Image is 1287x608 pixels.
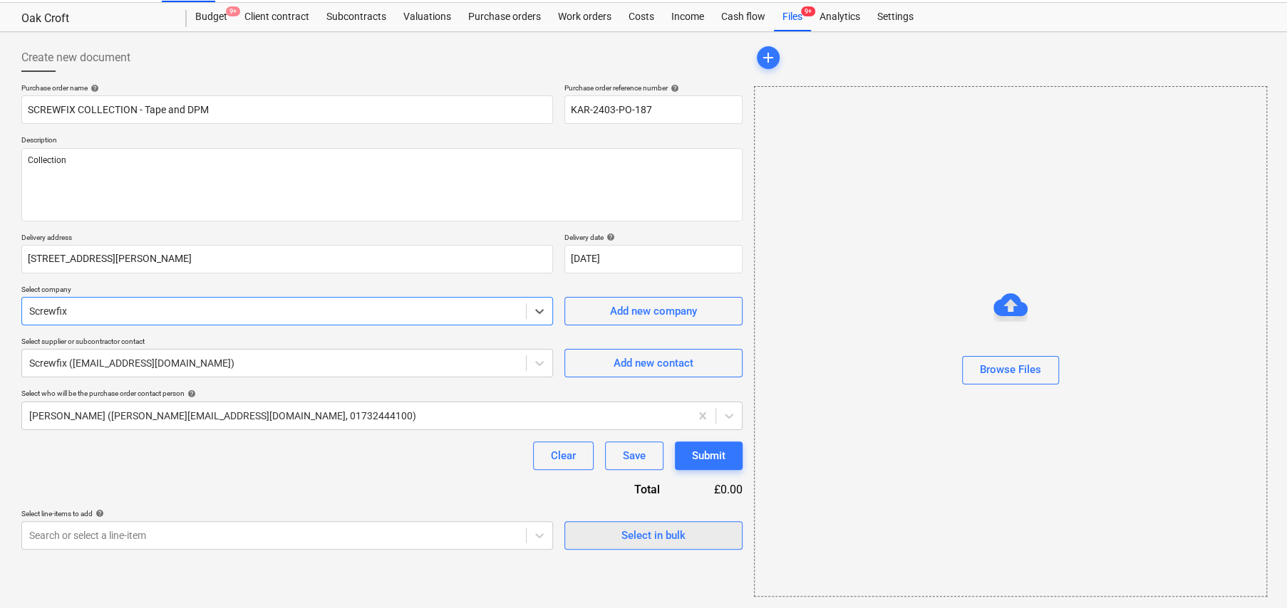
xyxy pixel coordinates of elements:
div: Save [623,446,646,465]
button: Save [605,441,663,470]
div: Total [557,481,683,498]
textarea: Collection [21,148,743,221]
a: Cash flow [713,3,774,31]
p: Select supplier or subcontractor contact [21,337,553,349]
a: Subcontracts [318,3,395,31]
span: help [88,84,99,93]
div: Select who will be the purchase order contact person [21,389,743,398]
button: Browse Files [962,356,1059,384]
a: Client contract [236,3,318,31]
a: Analytics [811,3,869,31]
input: Reference number [564,95,743,124]
button: Select in bulk [564,521,743,550]
span: Create new document [21,49,130,66]
p: Select company [21,285,553,297]
input: Delivery address [21,245,553,273]
a: Files9+ [774,3,811,31]
div: Add new company [610,302,697,320]
a: Costs [620,3,663,31]
span: help [604,233,615,241]
button: Add new company [564,297,743,325]
div: Purchase order reference number [564,83,743,93]
a: Settings [869,3,922,31]
div: Oak Croft [21,11,170,26]
button: Clear [533,441,594,470]
span: help [668,84,679,93]
span: add [760,49,777,66]
input: Document name [21,95,553,124]
a: Budget9+ [187,3,236,31]
div: Files [774,3,811,31]
div: Purchase order name [21,83,553,93]
p: Description [21,135,743,147]
div: Select in bulk [621,526,686,545]
a: Work orders [549,3,620,31]
a: Purchase orders [460,3,549,31]
div: Submit [692,446,725,465]
iframe: Chat Widget [1216,540,1287,608]
p: Delivery address [21,233,553,245]
a: Income [663,3,713,31]
div: Add new contact [614,354,693,372]
span: 9+ [801,6,815,16]
span: help [185,389,196,398]
div: Browse Files [754,86,1267,597]
button: Submit [675,441,743,470]
div: Select line-items to add [21,509,553,518]
span: 9+ [226,6,240,16]
input: Delivery date not specified [564,245,743,273]
button: Add new contact [564,349,743,377]
div: Delivery date [564,233,743,242]
span: help [93,509,104,518]
div: Budget [187,3,236,31]
div: Clear [551,446,576,465]
a: Valuations [395,3,460,31]
div: Browse Files [980,360,1041,379]
div: £0.00 [683,481,743,498]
